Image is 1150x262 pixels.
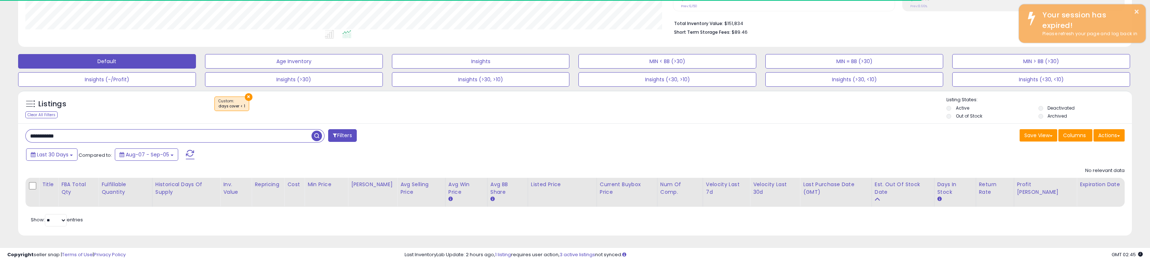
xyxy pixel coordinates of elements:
[490,181,525,196] div: Avg BB Share
[660,181,700,196] div: Num of Comp.
[308,181,345,188] div: Min Price
[31,216,83,223] span: Show: entries
[1047,113,1067,119] label: Archived
[1017,181,1074,196] div: Profit [PERSON_NAME]
[490,196,495,202] small: Avg BB Share.
[392,72,570,87] button: Insights (>30, >10)
[287,181,301,188] div: Cost
[1112,251,1143,258] span: 2025-10-9 02:45 GMT
[18,72,196,87] button: Insights (-/Profit)
[706,181,747,196] div: Velocity Last 7d
[205,54,383,69] button: Age Inventory
[37,151,68,158] span: Last 30 Days
[1093,129,1125,142] button: Actions
[765,54,943,69] button: MIN = BB (>30)
[937,181,973,196] div: Days In Stock
[1077,178,1125,207] th: CSV column name: cust_attr_1_Expiration date
[448,181,484,196] div: Avg Win Price
[405,251,1143,258] div: Last InventoryLab Update: 2 hours ago, requires user action, not synced.
[1047,105,1075,111] label: Deactivated
[1020,129,1057,142] button: Save View
[952,54,1130,69] button: MIN > BB (>30)
[7,251,34,258] strong: Copyright
[218,104,245,109] div: days cover < 1
[578,72,756,87] button: Insights (<30, >10)
[38,99,66,109] h5: Listings
[245,93,252,101] button: ×
[400,181,442,196] div: Avg Selling Price
[600,181,654,196] div: Current Buybox Price
[1037,10,1140,30] div: Your session has expired!
[255,181,281,188] div: Repricing
[578,54,756,69] button: MIN < BB (>30)
[25,111,58,118] div: Clear All Filters
[79,152,112,159] span: Compared to:
[875,181,931,196] div: Est. Out Of Stock Date
[531,181,594,188] div: Listed Price
[1037,30,1140,37] div: Please refresh your page and log back in
[218,98,245,109] span: Custom:
[205,72,383,87] button: Insights (>30)
[560,251,595,258] a: 3 active listings
[223,181,248,196] div: Inv. value
[979,181,1011,196] div: Return Rate
[765,72,943,87] button: Insights (>30, <10)
[7,251,126,258] div: seller snap | |
[61,181,95,196] div: FBA Total Qty
[1085,167,1125,174] div: No relevant data
[803,181,869,196] div: Last Purchase Date (GMT)
[956,113,982,119] label: Out of Stock
[448,196,453,202] small: Avg Win Price.
[155,181,217,196] div: Historical Days Of Supply
[328,129,356,142] button: Filters
[753,181,797,196] div: Velocity Last 30d
[937,196,942,202] small: Days In Stock.
[26,148,78,161] button: Last 30 Days
[392,54,570,69] button: Insights
[495,251,511,258] a: 1 listing
[62,251,93,258] a: Terms of Use
[1063,132,1086,139] span: Columns
[956,105,969,111] label: Active
[952,72,1130,87] button: Insights (<30, <10)
[126,151,169,158] span: Aug-07 - Sep-05
[1058,129,1092,142] button: Columns
[101,181,149,196] div: Fulfillable Quantity
[42,181,55,188] div: Title
[1134,7,1139,16] button: ×
[94,251,126,258] a: Privacy Policy
[18,54,196,69] button: Default
[946,97,1132,103] p: Listing States:
[351,181,394,188] div: [PERSON_NAME]
[1080,181,1121,188] div: Expiration date
[115,148,178,161] button: Aug-07 - Sep-05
